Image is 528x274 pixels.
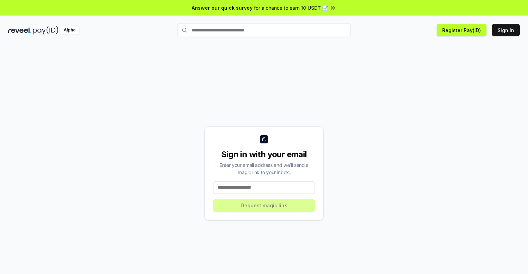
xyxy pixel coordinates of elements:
span: for a chance to earn 10 USDT 📝 [254,4,328,11]
span: Answer our quick survey [192,4,253,11]
img: reveel_dark [8,26,31,35]
img: logo_small [260,135,268,143]
button: Register Pay(ID) [437,24,486,36]
div: Sign in with your email [213,149,315,160]
button: Sign In [492,24,520,36]
div: Enter your email address and we’ll send a magic link to your inbox. [213,161,315,176]
img: pay_id [33,26,58,35]
div: Alpha [60,26,79,35]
